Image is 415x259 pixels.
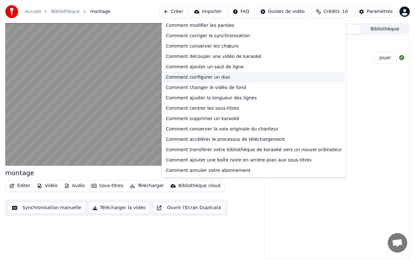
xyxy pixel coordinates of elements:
div: Comment supprimer un karaoké [163,114,345,124]
div: Comment corriger la synchronisation [163,31,345,41]
div: Comment ajouter une boîte noire en arrière-plan aux sous-titres [163,155,345,165]
div: Comment conserver la voix originale du chanteur [163,124,345,134]
div: Comment découper une vidéo de karaoké [163,51,345,62]
div: Comment conserver les chœurs [163,41,345,51]
div: Comment annuler votre abonnement [163,165,345,176]
div: Comment changer le vidéo de fond [163,83,345,93]
div: Comment centrer les sous-titres [163,103,345,114]
div: Comment accélérer le processus de téléchargement [163,134,345,145]
div: Comment configurer un duo [163,72,345,83]
div: Comment ajouter un saut de ligne [163,62,345,72]
div: Comment transférer votre bibliothèque de karaoké vers un nouvel ordinateur [163,145,345,155]
div: Comment modifier les paroles [163,20,345,31]
div: Comment ajuster la longueur des lignes [163,93,345,103]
